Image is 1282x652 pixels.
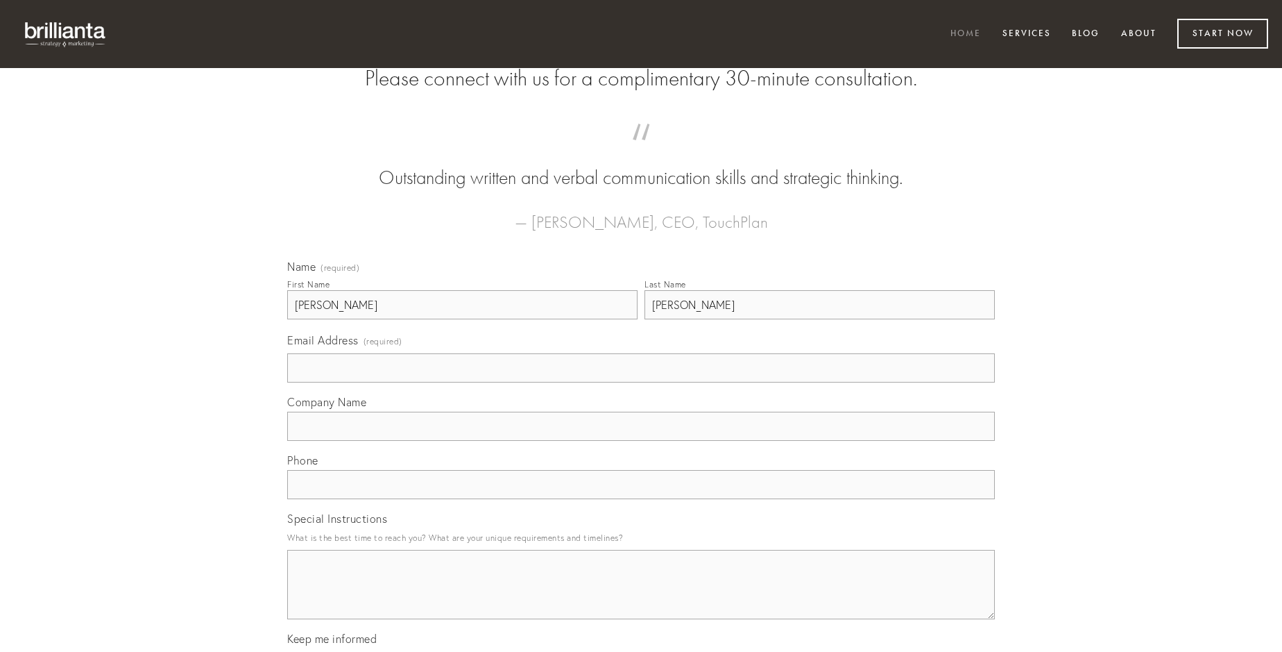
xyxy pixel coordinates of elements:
[993,23,1060,46] a: Services
[287,512,387,526] span: Special Instructions
[287,528,995,547] p: What is the best time to reach you? What are your unique requirements and timelines?
[644,279,686,290] div: Last Name
[320,264,359,272] span: (required)
[309,192,973,236] figcaption: — [PERSON_NAME], CEO, TouchPlan
[287,632,377,646] span: Keep me informed
[287,260,316,274] span: Name
[14,14,118,54] img: brillianta - research, strategy, marketing
[287,65,995,92] h2: Please connect with us for a complimentary 30-minute consultation.
[287,453,318,467] span: Phone
[309,137,973,192] blockquote: Outstanding written and verbal communication skills and strategic thinking.
[364,332,402,351] span: (required)
[287,395,366,409] span: Company Name
[941,23,990,46] a: Home
[1063,23,1109,46] a: Blog
[287,333,359,347] span: Email Address
[309,137,973,165] span: “
[287,279,330,290] div: First Name
[1112,23,1165,46] a: About
[1177,19,1268,49] a: Start Now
